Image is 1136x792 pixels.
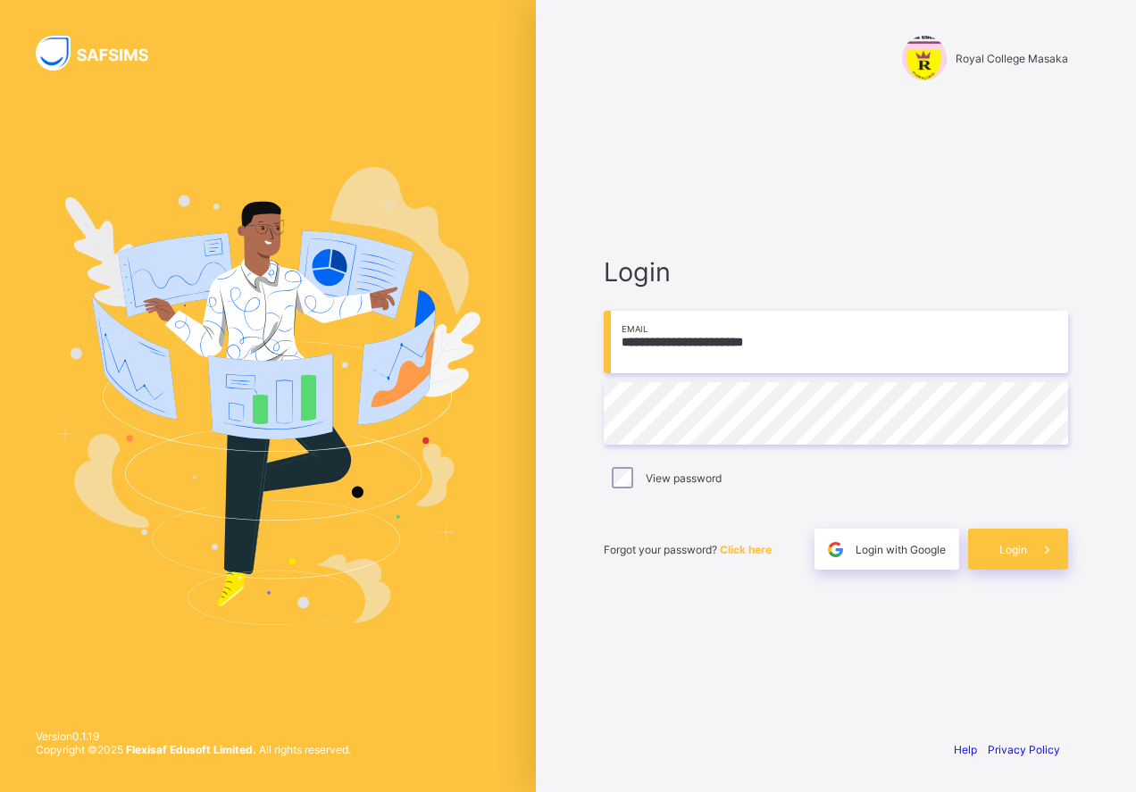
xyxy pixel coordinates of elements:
img: google.396cfc9801f0270233282035f929180a.svg [825,539,846,560]
span: Forgot your password? [604,543,772,556]
span: Login with Google [856,543,946,556]
label: View password [646,471,722,485]
span: Login [999,543,1027,556]
a: Help [954,743,977,756]
span: Login [604,256,1068,288]
span: Version 0.1.19 [36,729,351,743]
span: Royal College Masaka [956,52,1068,65]
a: Privacy Policy [988,743,1060,756]
img: SAFSIMS Logo [36,36,170,71]
a: Click here [720,543,772,556]
span: Copyright © 2025 All rights reserved. [36,743,351,756]
img: Hero Image [55,167,480,624]
strong: Flexisaf Edusoft Limited. [126,743,256,756]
